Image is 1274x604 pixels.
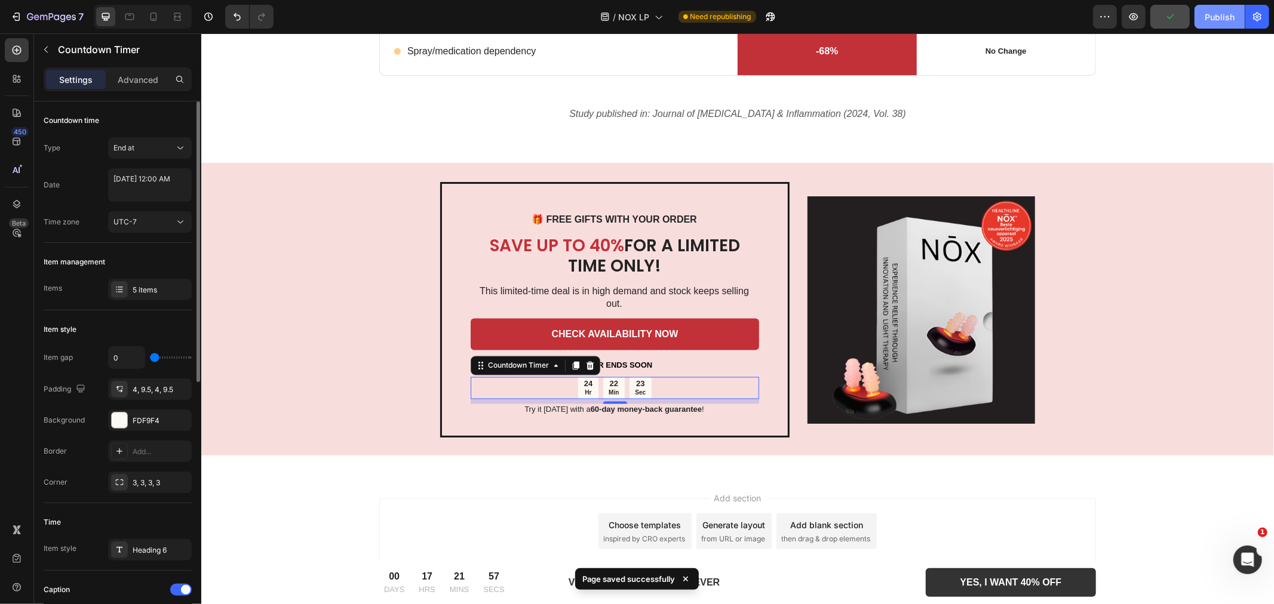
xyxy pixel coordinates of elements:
div: Beta [9,218,29,228]
p: MINS [248,550,268,562]
strong: CHECK AVAILABILITY NOW [351,295,477,306]
div: 21 [248,536,268,550]
p: Sec [434,356,444,363]
div: Countdown time [44,115,99,126]
i: Study published in: Journal of [MEDICAL_DATA] & Inflammation (2024, Vol. 38) [368,75,705,85]
div: 24 [383,346,391,356]
iframe: Design area [201,33,1274,604]
strong: 🎁 FREE GIFTS WITH YOUR ORDER [330,181,496,191]
div: Choose templates [408,485,480,498]
p: Countdown Timer [58,42,187,57]
span: then drag & drop elements [580,500,669,511]
p: Settings [59,73,93,86]
div: Time zone [44,217,79,227]
span: Add section [508,458,565,471]
div: 4, 9.5, 4, 9.5 [133,384,189,395]
div: 3, 3, 3, 3 [133,477,189,488]
div: Publish [1205,11,1235,23]
a: YES, I WANT 40% OFF [725,535,895,563]
div: 17 [217,536,234,550]
span: from URL or image [500,500,564,511]
img: gempages_582087602362909657-ff6844ce-958b-4a12-b134-fd91aeb1a476.png [606,163,834,390]
a: CHECK AVAILABILITY NOW [269,285,558,317]
div: Type [44,143,60,153]
p: This limited-time deal is in high demand and stock keeps selling out. [269,252,557,277]
p: Advanced [118,73,158,86]
button: UTC-7 [108,211,192,233]
span: SAVE UP TO 40% [288,201,423,224]
input: Auto [109,347,145,368]
p: Page saved successfully [582,573,675,585]
p: Try it [DATE] with a ! [269,372,557,382]
strong: 60-day money-back guarantee [389,372,501,381]
div: 450 [11,127,29,137]
p: HRS [217,550,234,562]
div: Padding [44,381,88,397]
p: SECS [282,550,303,562]
div: Background [44,415,85,426]
div: Item gap [44,352,73,363]
div: Add... [133,446,189,457]
span: / [613,11,616,23]
div: 23 [434,346,444,356]
div: Generate layout [502,485,564,498]
div: Undo/Redo [225,5,274,29]
span: inspired by CRO experts [402,500,484,511]
div: Item style [44,543,76,554]
div: Item management [44,257,105,267]
div: Border [44,446,67,457]
iframe: Intercom live chat [1233,546,1262,574]
p: YES, I WANT 40% OFF [759,542,861,556]
p: VERIFIED: LOWEST PRICE EVER [367,541,705,558]
p: Min [407,356,417,363]
strong: OFFER ENDS SOON [376,328,452,337]
div: 00 [183,536,203,550]
div: FDF9F4 [133,415,189,426]
h2: FOR A LIMITED TIME ONLY! [269,201,558,244]
div: Time [44,517,61,528]
span: NOX LP [619,11,650,23]
button: 7 [5,5,89,29]
span: End at [113,143,134,152]
div: Date [44,180,60,190]
button: End at [108,137,192,159]
p: 7 [78,10,84,24]
div: Items [44,283,62,294]
div: Caption [44,584,70,595]
span: Need republishing [690,11,751,22]
div: Countdown Timer [284,327,350,338]
div: 22 [407,346,417,356]
p: Hr [383,356,391,363]
div: Add blank section [589,485,662,498]
div: Corner [44,477,67,488]
button: Publish [1195,5,1245,29]
div: Heading 6 [133,545,189,556]
span: UTC-7 [113,217,137,226]
div: 5 items [133,285,189,295]
p: DAYS [183,550,203,562]
span: 1 [1258,528,1267,537]
div: Item style [44,324,76,335]
div: 57 [282,536,303,550]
